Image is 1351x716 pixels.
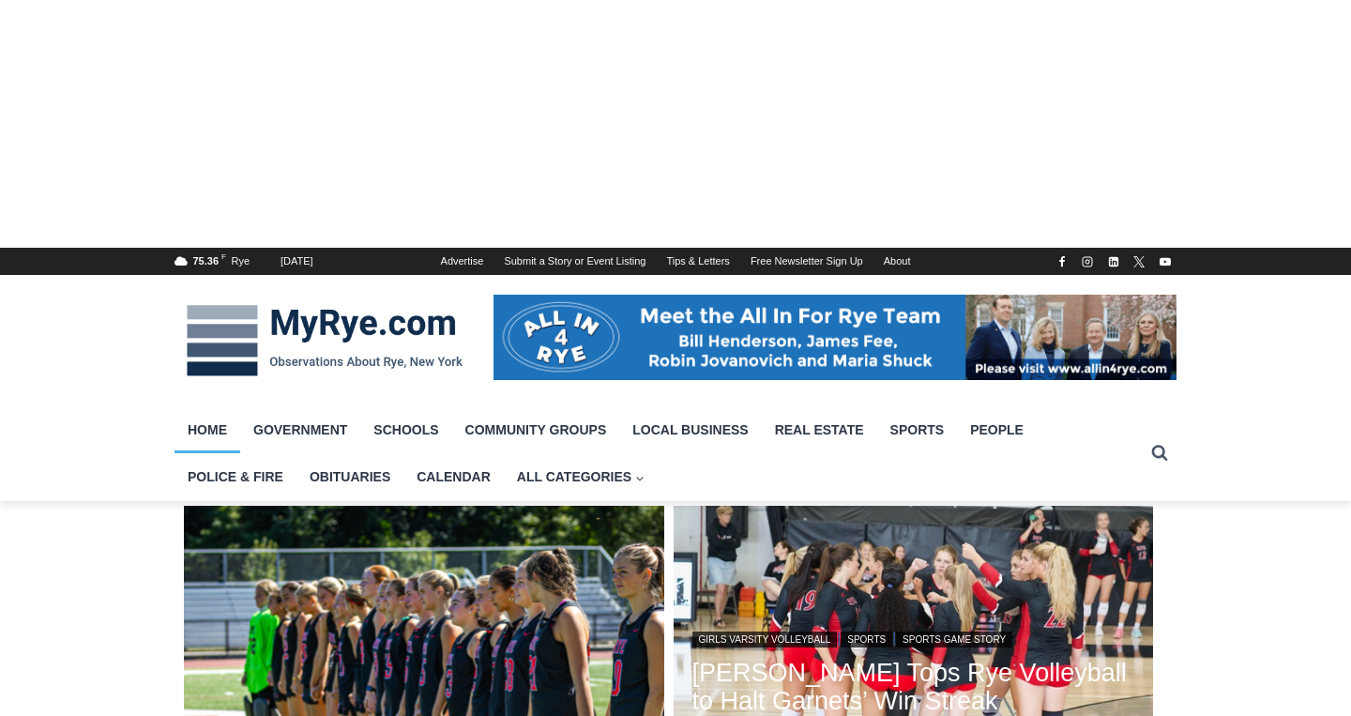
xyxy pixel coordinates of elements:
[504,453,658,500] a: All Categories
[175,453,296,500] a: Police & Fire
[493,295,1176,379] img: All in for Rye
[1143,436,1176,470] button: View Search Form
[360,406,451,453] a: Schools
[1076,251,1099,273] a: Instagram
[692,632,838,647] a: Girls Varsity Volleyball
[1051,251,1073,273] a: Facebook
[619,406,761,453] a: Local Business
[957,406,1037,453] a: People
[403,453,504,500] a: Calendar
[240,406,360,453] a: Government
[221,252,226,261] span: F
[175,406,1143,501] nav: Primary Navigation
[193,255,220,267] span: 75.36
[656,248,739,275] a: Tips & Letters
[175,292,475,389] img: MyRye.com
[692,659,1135,715] a: [PERSON_NAME] Tops Rye Volleyball to Halt Garnets’ Win Streak
[231,253,250,270] div: Rye
[841,632,892,647] a: Sports
[740,248,873,275] a: Free Newsletter Sign Up
[452,406,620,453] a: Community Groups
[493,248,656,275] a: Submit a Story or Event Listing
[692,627,1135,649] div: | |
[873,248,921,275] a: About
[762,406,877,453] a: Real Estate
[517,466,645,487] span: All Categories
[877,406,958,453] a: Sports
[1154,251,1176,273] a: YouTube
[431,248,921,275] nav: Secondary Navigation
[281,253,313,270] div: [DATE]
[296,453,403,500] a: Obituaries
[1102,251,1125,273] a: Linkedin
[896,632,1012,647] a: Sports Game Story
[175,406,240,453] a: Home
[431,248,494,275] a: Advertise
[1128,251,1150,273] a: X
